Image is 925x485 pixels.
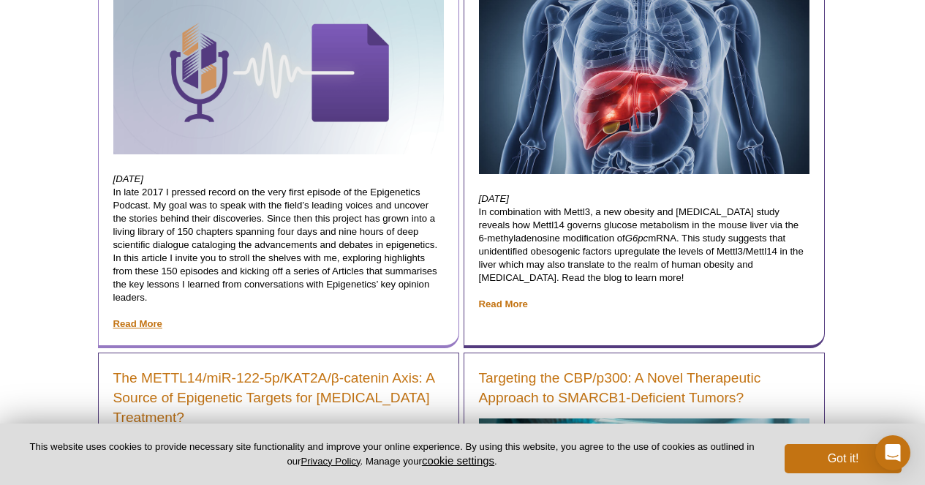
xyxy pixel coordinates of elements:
[875,435,910,470] div: Open Intercom Messenger
[23,440,760,468] p: This website uses cookies to provide necessary site functionality and improve your online experie...
[479,192,809,311] p: In combination with Mettl3, a new obesity and [MEDICAL_DATA] study reveals how Mettl14 governs gl...
[785,444,902,473] button: Got it!
[422,454,494,467] button: cookie settings
[113,368,444,427] a: The METTL14/miR-122-5p/KAT2A/β-catenin Axis: A Source of Epigenetic Targets for [MEDICAL_DATA] Tr...
[301,456,360,467] a: Privacy Policy
[479,193,510,204] em: [DATE]
[113,318,162,329] a: Read More
[625,233,649,244] em: G6pc
[113,173,144,184] em: [DATE]
[479,298,528,309] a: Read More
[479,368,809,407] a: Targeting the CBP/p300: A Novel Therapeutic Approach to SMARCB1-Deficient Tumors?
[113,173,444,331] p: In late 2017 I pressed record on the very first episode of the Epigenetics Podcast. My goal was t...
